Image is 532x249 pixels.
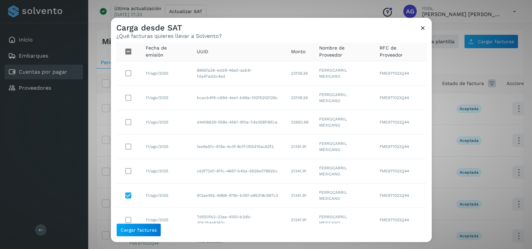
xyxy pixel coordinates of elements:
td: FERROCARRIL MEXICANO [314,183,375,208]
td: 21341.91 [286,183,314,208]
td: 22692.69 [286,110,314,135]
td: FME971022Q44 [374,86,426,110]
td: FME971022Q44 [374,183,426,208]
td: FERROCARRIL MEXICANO [314,61,375,86]
td: 1ee8a5fc-619a-4c0f-8cff-055d15ac62f2 [191,135,286,159]
td: 11/ago/2025 [140,61,191,86]
td: FME971022Q44 [374,110,426,135]
td: d4406639-058e-4561-9f0a-7de058f06fca [191,110,286,135]
td: 11/ago/2025 [140,110,191,135]
td: 23109.26 [286,61,314,86]
span: Nombre de Proveedor [319,45,369,59]
td: bcacb4f9-c69d-4ee1-b69a-102f5202129c [191,86,286,110]
span: Monto [291,48,305,55]
h3: Carga desde SAT [116,23,222,33]
td: FME971022Q44 [374,135,426,159]
td: FME971022Q44 [374,159,426,183]
td: FME971022Q44 [374,61,426,86]
span: Cargar facturas [121,228,157,232]
span: UUID [197,48,208,55]
td: FERROCARRIL MEXICANO [314,110,375,135]
td: FERROCARRIL MEXICANO [314,159,375,183]
td: 11/ago/2025 [140,135,191,159]
td: 11/ago/2025 [140,208,191,232]
button: Cargar facturas [116,223,161,237]
td: FERROCARRIL MEXICANO [314,86,375,110]
td: FME971022Q44 [374,208,426,232]
td: 11/ago/2025 [140,183,191,208]
td: c63f72d1-61fc-4697-b45a-5626e07892bc [191,159,286,183]
td: 21341.91 [286,135,314,159]
td: 8965fa26-edd9-46a0-aeb9-fda47addc4ed [191,61,286,86]
span: RFC de Proveedor [380,45,421,59]
td: 7d5501b2-23ae-4150-b3db-30b254e8383c [191,208,286,232]
span: Fecha de emisión [146,45,186,59]
td: 912ae45b-6968-479b-b05f-e85318c997c3 [191,183,286,208]
td: FERROCARRIL MEXICANO [314,135,375,159]
td: 11/ago/2025 [140,159,191,183]
td: 23109.26 [286,86,314,110]
td: 21341.91 [286,159,314,183]
td: 11/ago/2025 [140,86,191,110]
td: FERROCARRIL MEXICANO [314,208,375,232]
p: ¿Qué facturas quieres llevar a Solvento? [116,33,222,39]
td: 21341.91 [286,208,314,232]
